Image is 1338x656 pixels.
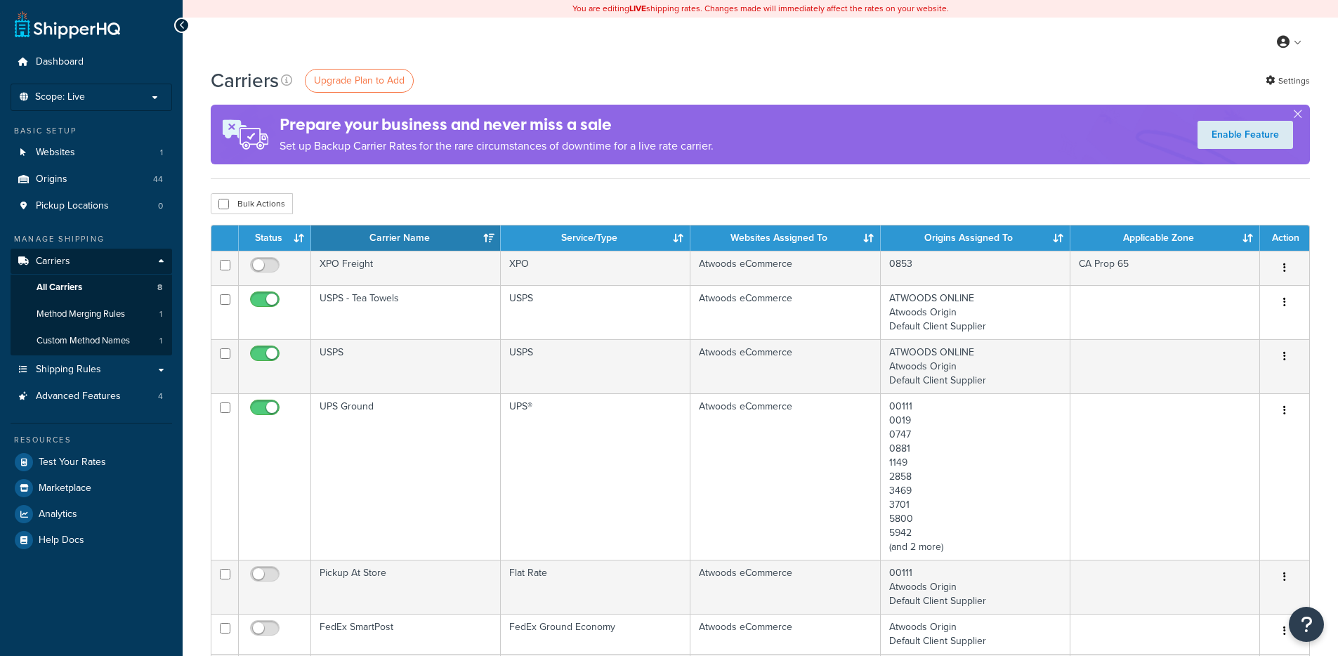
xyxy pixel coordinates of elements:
[157,282,162,294] span: 8
[11,434,172,446] div: Resources
[311,614,501,654] td: FedEx SmartPost
[881,251,1070,285] td: 0853
[11,275,172,301] a: All Carriers 8
[690,285,880,339] td: Atwoods eCommerce
[690,560,880,614] td: Atwoods eCommerce
[1260,225,1309,251] th: Action
[305,69,414,93] a: Upgrade Plan to Add
[690,339,880,393] td: Atwoods eCommerce
[501,339,690,393] td: USPS
[501,560,690,614] td: Flat Rate
[11,501,172,527] a: Analytics
[501,225,690,251] th: Service/Type: activate to sort column ascending
[881,560,1070,614] td: 00111 Atwoods Origin Default Client Supplier
[11,328,172,354] li: Custom Method Names
[690,251,880,285] td: Atwoods eCommerce
[501,393,690,560] td: UPS®
[11,125,172,137] div: Basic Setup
[1289,607,1324,642] button: Open Resource Center
[159,335,162,347] span: 1
[629,2,646,15] b: LIVE
[11,301,172,327] li: Method Merging Rules
[35,91,85,103] span: Scope: Live
[11,193,172,219] li: Pickup Locations
[36,256,70,268] span: Carriers
[501,614,690,654] td: FedEx Ground Economy
[11,249,172,275] a: Carriers
[311,251,501,285] td: XPO Freight
[11,357,172,383] a: Shipping Rules
[211,193,293,214] button: Bulk Actions
[11,140,172,166] a: Websites 1
[881,393,1070,560] td: 00111 0019 0747 0881 1149 2858 3469 3701 5800 5942 (and 2 more)
[160,147,163,159] span: 1
[881,339,1070,393] td: ATWOODS ONLINE Atwoods Origin Default Client Supplier
[11,383,172,409] a: Advanced Features 4
[314,73,405,88] span: Upgrade Plan to Add
[36,364,101,376] span: Shipping Rules
[881,225,1070,251] th: Origins Assigned To: activate to sort column ascending
[36,200,109,212] span: Pickup Locations
[11,275,172,301] li: All Carriers
[159,308,162,320] span: 1
[280,113,714,136] h4: Prepare your business and never miss a sale
[11,166,172,192] li: Origins
[881,614,1070,654] td: Atwoods Origin Default Client Supplier
[881,285,1070,339] td: ATWOODS ONLINE Atwoods Origin Default Client Supplier
[11,450,172,475] a: Test Your Rates
[11,527,172,553] a: Help Docs
[311,285,501,339] td: USPS - Tea Towels
[158,200,163,212] span: 0
[11,475,172,501] a: Marketplace
[501,251,690,285] td: XPO
[1198,121,1293,149] a: Enable Feature
[11,233,172,245] div: Manage Shipping
[36,56,84,68] span: Dashboard
[311,225,501,251] th: Carrier Name: activate to sort column ascending
[311,339,501,393] td: USPS
[11,328,172,354] a: Custom Method Names 1
[39,509,77,520] span: Analytics
[1070,251,1260,285] td: CA Prop 65
[37,308,125,320] span: Method Merging Rules
[11,301,172,327] a: Method Merging Rules 1
[239,225,311,251] th: Status: activate to sort column ascending
[311,560,501,614] td: Pickup At Store
[280,136,714,156] p: Set up Backup Carrier Rates for the rare circumstances of downtime for a live rate carrier.
[211,105,280,164] img: ad-rules-rateshop-fe6ec290ccb7230408bd80ed9643f0289d75e0ffd9eb532fc0e269fcd187b520.png
[11,166,172,192] a: Origins 44
[37,335,130,347] span: Custom Method Names
[39,483,91,494] span: Marketplace
[11,193,172,219] a: Pickup Locations 0
[39,457,106,468] span: Test Your Rates
[36,173,67,185] span: Origins
[211,67,279,94] h1: Carriers
[153,173,163,185] span: 44
[11,140,172,166] li: Websites
[36,147,75,159] span: Websites
[36,391,121,402] span: Advanced Features
[1070,225,1260,251] th: Applicable Zone: activate to sort column ascending
[39,534,84,546] span: Help Docs
[690,614,880,654] td: Atwoods eCommerce
[158,391,163,402] span: 4
[11,383,172,409] li: Advanced Features
[1266,71,1310,91] a: Settings
[11,49,172,75] a: Dashboard
[11,249,172,355] li: Carriers
[501,285,690,339] td: USPS
[690,225,880,251] th: Websites Assigned To: activate to sort column ascending
[690,393,880,560] td: Atwoods eCommerce
[15,11,120,39] a: ShipperHQ Home
[37,282,82,294] span: All Carriers
[311,393,501,560] td: UPS Ground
